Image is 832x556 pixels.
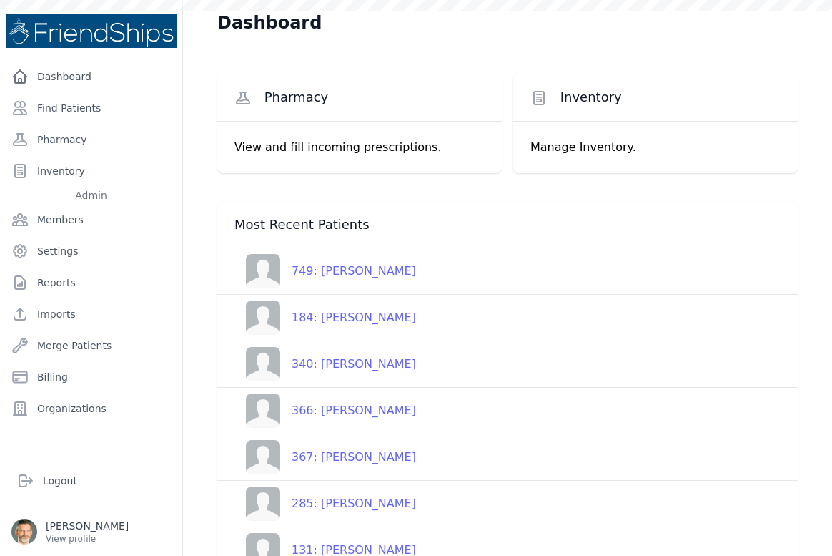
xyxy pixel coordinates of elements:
img: person-242608b1a05df3501eefc295dc1bc67a.jpg [246,347,280,381]
p: Manage Inventory. [530,139,781,156]
a: Dashboard [6,62,177,91]
a: Logout [11,467,171,495]
a: Pharmacy [6,125,177,154]
img: person-242608b1a05df3501eefc295dc1bc67a.jpg [246,301,280,335]
p: View profile [46,533,129,545]
span: Most Recent Patients [234,216,370,233]
img: person-242608b1a05df3501eefc295dc1bc67a.jpg [246,394,280,428]
p: View and fill incoming prescriptions. [234,139,485,156]
a: 285: [PERSON_NAME] [234,487,416,521]
p: [PERSON_NAME] [46,519,129,533]
a: Settings [6,237,177,265]
span: Pharmacy [264,89,329,106]
a: 340: [PERSON_NAME] [234,347,416,381]
a: Pharmacy View and fill incoming prescriptions. [217,74,502,173]
a: Find Patients [6,94,177,122]
a: 184: [PERSON_NAME] [234,301,416,335]
div: 749: [PERSON_NAME] [280,263,416,280]
a: Billing [6,363,177,391]
img: person-242608b1a05df3501eefc295dc1bc67a.jpg [246,440,280,474]
h1: Dashboard [217,11,322,34]
a: Inventory Manage Inventory. [513,74,798,173]
img: Medical Missions EMR [6,14,177,48]
span: Admin [69,188,113,203]
span: Inventory [560,89,622,106]
a: Members [6,205,177,234]
div: 184: [PERSON_NAME] [280,309,416,326]
a: [PERSON_NAME] View profile [11,519,171,545]
img: person-242608b1a05df3501eefc295dc1bc67a.jpg [246,254,280,288]
div: 285: [PERSON_NAME] [280,495,416,512]
div: 366: [PERSON_NAME] [280,402,416,419]
a: 749: [PERSON_NAME] [234,254,416,288]
div: 367: [PERSON_NAME] [280,449,416,466]
img: person-242608b1a05df3501eefc295dc1bc67a.jpg [246,487,280,521]
a: Imports [6,300,177,328]
a: 367: [PERSON_NAME] [234,440,416,474]
a: Inventory [6,157,177,185]
div: 340: [PERSON_NAME] [280,356,416,373]
a: Reports [6,268,177,297]
a: Merge Patients [6,331,177,360]
a: Organizations [6,394,177,423]
a: 366: [PERSON_NAME] [234,394,416,428]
